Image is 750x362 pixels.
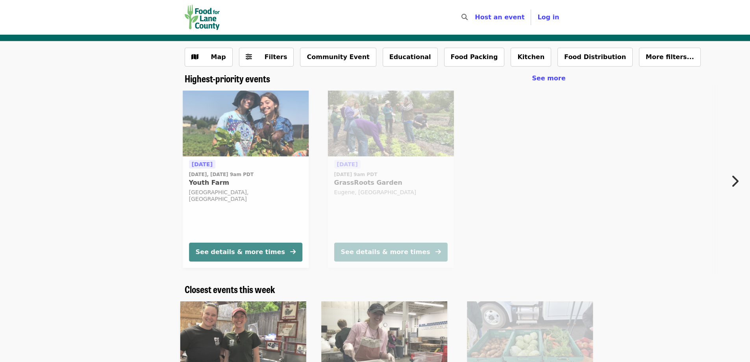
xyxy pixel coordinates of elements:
[646,53,694,61] span: More filters...
[239,48,294,67] button: Filters (0 selected)
[328,91,454,157] img: GrassRoots Garden organized by Food for Lane County
[185,284,275,295] a: Closest events this week
[192,161,213,167] span: [DATE]
[183,91,309,268] a: See details for "Youth Farm"
[444,48,505,67] button: Food Packing
[557,48,633,67] button: Food Distribution
[334,171,377,178] time: [DATE] 9am PDT
[191,53,198,61] i: map icon
[435,248,441,256] i: arrow-right icon
[337,161,357,167] span: [DATE]
[178,73,572,84] div: Highest-priority events
[731,174,739,189] i: chevron-right icon
[185,71,270,85] span: Highest-priority events
[341,247,430,257] div: See details & more times
[189,189,302,202] div: [GEOGRAPHIC_DATA], [GEOGRAPHIC_DATA]
[189,178,302,187] span: Youth Farm
[334,178,447,187] span: GrassRoots Garden
[531,9,565,25] button: Log in
[334,243,447,262] button: See details & more times
[185,73,270,84] a: Highest-priority events
[461,13,468,21] i: search icon
[724,170,750,192] button: Next item
[511,48,551,67] button: Kitchen
[196,247,285,257] div: See details & more times
[383,48,438,67] button: Educational
[334,189,447,196] div: Eugene, [GEOGRAPHIC_DATA]
[328,91,454,268] a: See details for "GrassRoots Garden"
[178,284,572,295] div: Closest events this week
[246,53,252,61] i: sliders-h icon
[189,243,302,262] button: See details & more times
[265,53,287,61] span: Filters
[472,8,479,27] input: Search
[290,248,296,256] i: arrow-right icon
[185,5,220,30] img: Food for Lane County - Home
[189,171,254,178] time: [DATE], [DATE] 9am PDT
[537,13,559,21] span: Log in
[639,48,701,67] button: More filters...
[185,48,233,67] button: Show map view
[475,13,524,21] a: Host an event
[183,91,309,157] img: Youth Farm organized by Food for Lane County
[300,48,376,67] button: Community Event
[532,74,565,82] span: See more
[185,282,275,296] span: Closest events this week
[211,53,226,61] span: Map
[532,74,565,83] a: See more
